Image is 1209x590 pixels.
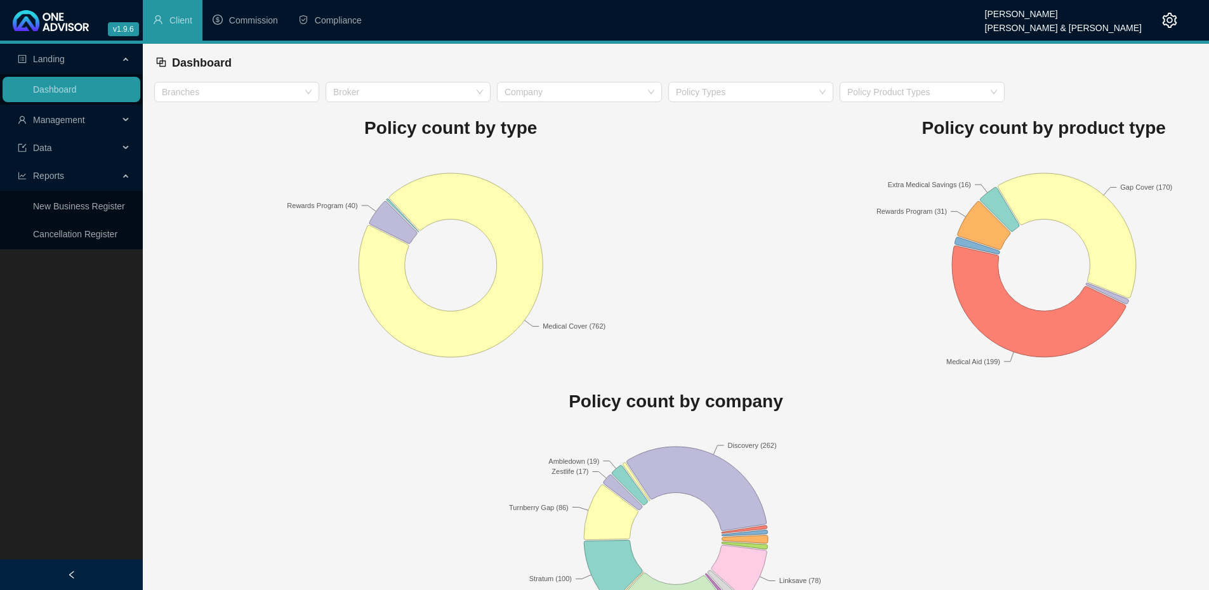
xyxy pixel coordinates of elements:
span: Data [33,143,52,153]
span: profile [18,55,27,63]
span: line-chart [18,171,27,180]
text: Turnberry Gap (86) [509,504,569,511]
text: Discovery (262) [728,442,777,449]
text: Rewards Program (40) [287,201,357,209]
span: Reports [33,171,64,181]
text: Rewards Program (31) [876,207,947,215]
span: import [18,143,27,152]
text: Extra Medical Savings (16) [887,181,970,188]
span: Landing [33,54,65,64]
span: setting [1162,13,1177,28]
a: Dashboard [33,84,77,95]
a: Cancellation Register [33,229,117,239]
span: dollar [213,15,223,25]
span: left [67,570,76,579]
text: Gap Cover (170) [1120,183,1172,191]
span: user [18,115,27,124]
text: Stratum (100) [529,575,572,582]
span: v1.9.6 [108,22,139,36]
text: Medical Aid (199) [946,358,1000,365]
span: Client [169,15,192,25]
span: Management [33,115,85,125]
text: Medical Cover (762) [543,322,605,330]
span: safety [298,15,308,25]
text: Linksave (78) [779,577,821,584]
span: block [155,56,167,68]
text: Zestlife (17) [552,468,588,475]
span: Dashboard [172,56,232,69]
img: 2df55531c6924b55f21c4cf5d4484680-logo-light.svg [13,10,89,31]
div: [PERSON_NAME] [985,3,1142,17]
h1: Policy count by type [154,114,748,142]
a: New Business Register [33,201,125,211]
text: Ambledown (19) [548,457,599,465]
span: Commission [229,15,278,25]
h1: Policy count by company [154,388,1198,416]
div: [PERSON_NAME] & [PERSON_NAME] [985,17,1142,31]
span: Compliance [315,15,362,25]
span: user [153,15,163,25]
